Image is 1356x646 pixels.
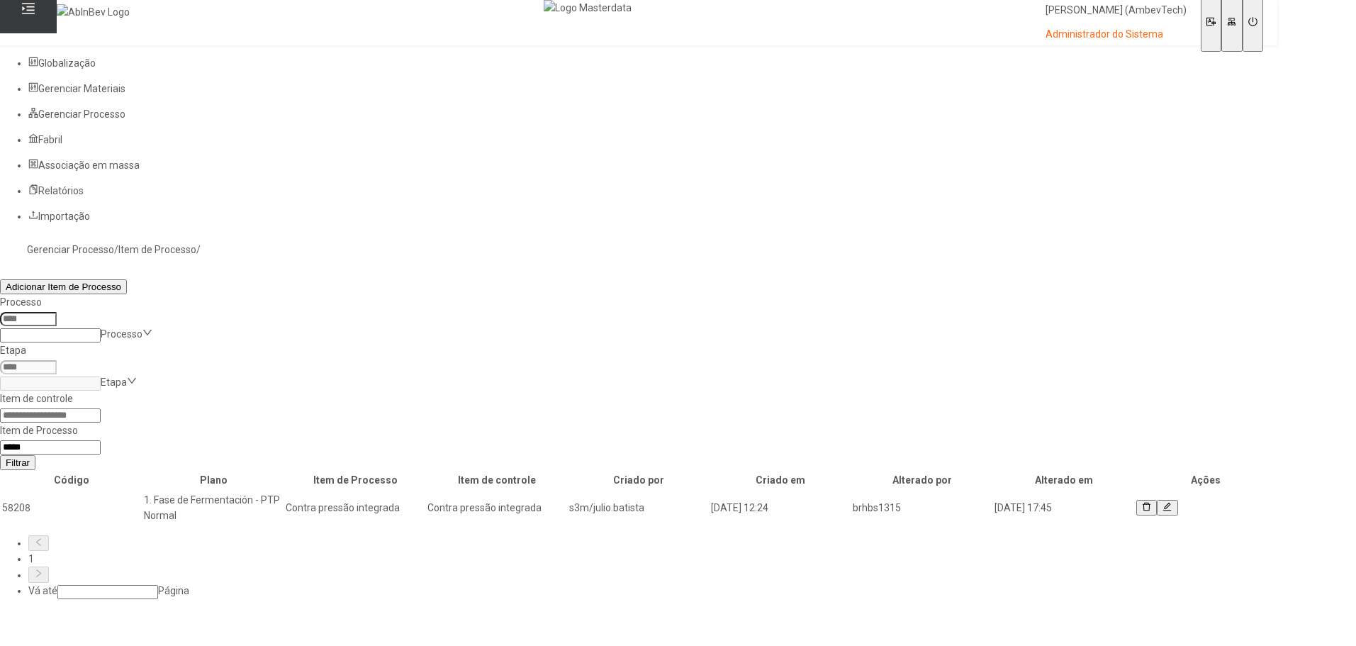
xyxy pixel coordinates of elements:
span: Fabril [38,134,62,145]
td: brhbs1315 [852,491,992,524]
nz-select-placeholder: Processo [101,328,142,340]
p: [PERSON_NAME] (AmbevTech) [1046,4,1187,18]
nz-breadcrumb-separator: / [114,244,118,255]
th: Plano [143,472,284,489]
nz-select-placeholder: Etapa [101,377,127,388]
td: 58208 [1,491,142,524]
th: Item de Processo [285,472,425,489]
a: Gerenciar Processo [27,244,114,255]
th: Criado por [568,472,709,489]
td: s3m/julio.batista [568,491,709,524]
td: [DATE] 12:24 [710,491,851,524]
nz-breadcrumb-separator: / [196,244,201,255]
p: Administrador do Sistema [1046,28,1187,42]
td: 1. Fase de Fermentación - PTP Normal [143,491,284,524]
span: Filtrar [6,457,30,468]
td: Contra pressão integrada [285,491,425,524]
li: Próxima página [28,567,1277,582]
th: Ações [1136,472,1276,489]
div: Vá até Página [28,583,1277,599]
th: Código [1,472,142,489]
span: Associação em massa [38,160,140,171]
span: Gerenciar Materiais [38,83,125,94]
img: AbInBev Logo [57,4,130,20]
a: Item de Processo [118,244,196,255]
th: Item de controle [427,472,567,489]
td: Contra pressão integrada [427,491,567,524]
span: Gerenciar Processo [38,108,125,120]
th: Criado em [710,472,851,489]
span: Importação [38,211,90,222]
span: Adicionar Item de Processo [6,282,121,292]
span: Globalização [38,57,96,69]
th: Alterado por [852,472,992,489]
span: Relatórios [38,185,84,196]
td: [DATE] 17:45 [994,491,1134,524]
li: Página anterior [28,535,1277,551]
li: 1 [28,551,1277,567]
a: 1 [28,553,34,564]
th: Alterado em [994,472,1134,489]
